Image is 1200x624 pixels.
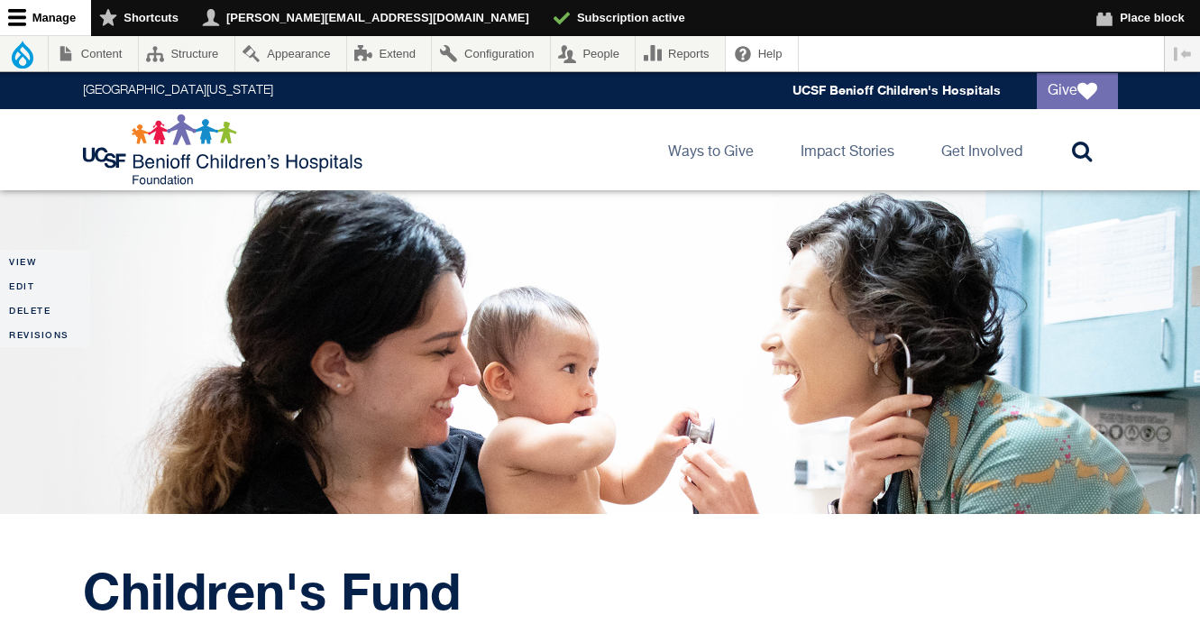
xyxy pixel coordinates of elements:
a: [GEOGRAPHIC_DATA][US_STATE] [83,85,273,97]
a: UCSF Benioff Children's Hospitals [792,83,1001,98]
strong: Children's Fund [83,560,461,620]
a: Get Involved [927,109,1037,190]
a: Help [726,36,798,71]
a: Appearance [235,36,346,71]
a: Configuration [432,36,549,71]
a: Extend [347,36,432,71]
a: Give [1037,73,1118,109]
a: Structure [139,36,234,71]
a: Content [49,36,138,71]
a: Reports [636,36,725,71]
a: Impact Stories [786,109,909,190]
img: Logo for UCSF Benioff Children's Hospitals Foundation [83,114,367,186]
button: Vertical orientation [1165,36,1200,71]
a: Ways to Give [654,109,768,190]
a: People [551,36,636,71]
